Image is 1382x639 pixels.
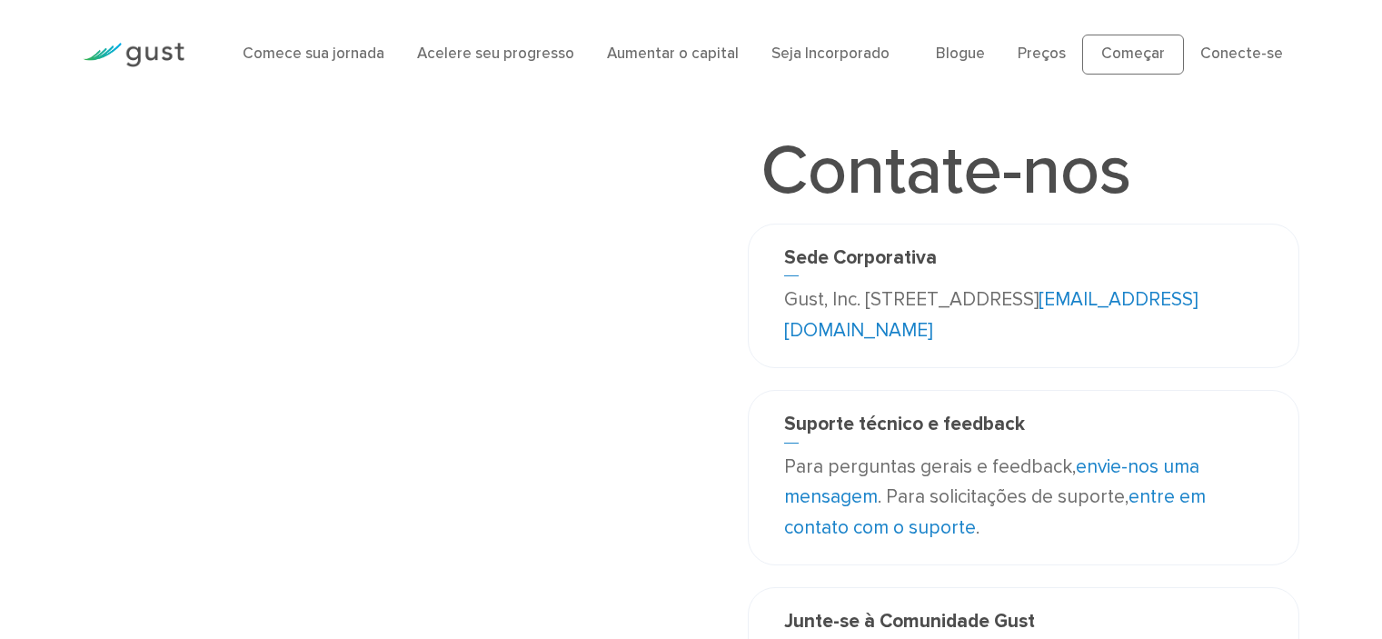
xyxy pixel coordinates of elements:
a: Preços [1018,45,1066,63]
font: . Para solicitações de suporte, [878,485,1128,508]
font: Para perguntas gerais e feedback, [784,455,1076,478]
a: Começar [1082,35,1184,75]
font: Sede Corporativa [784,246,937,269]
a: Blogue [936,45,985,63]
font: Suporte técnico e feedback [784,413,1025,435]
font: Contate-nos [761,130,1131,212]
font: Começar [1101,45,1165,63]
a: Acelere seu progresso [417,45,574,63]
a: Seja Incorporado [771,45,890,63]
a: Comece sua jornada [243,45,384,63]
a: Aumentar o capital [607,45,739,63]
a: entre em contato com o suporte [784,485,1206,539]
font: . [976,516,979,539]
a: Conecte-se [1200,45,1283,63]
font: Gust, Inc. [STREET_ADDRESS] [784,288,1039,311]
a: [EMAIL_ADDRESS][DOMAIN_NAME] [784,288,1198,342]
img: Logotipo da Gust [83,43,184,67]
font: Junte-se à Comunidade Gust [784,610,1035,633]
